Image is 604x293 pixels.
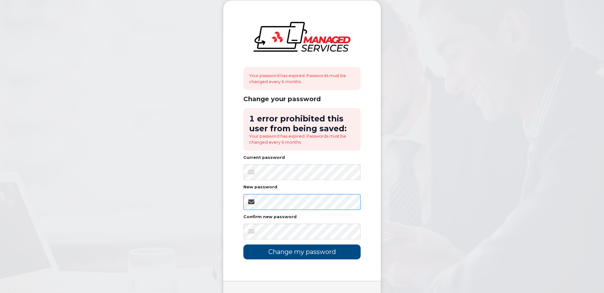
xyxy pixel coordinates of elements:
[243,156,285,160] label: Current password
[243,244,361,259] input: Change my password
[243,215,297,219] label: Confirm new password
[249,114,355,133] h2: 1 error prohibited this user from being saved:
[243,67,361,90] div: Your password has expired. Passwords must be changed every 6 months.
[249,133,355,145] li: Your password has expired. Passwords must be changed every 6 months.
[254,22,350,52] img: logo-large.png
[243,185,277,189] label: New password
[243,95,361,103] div: Change your password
